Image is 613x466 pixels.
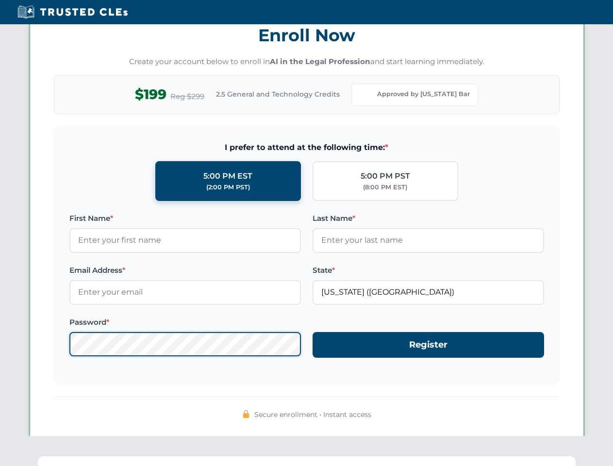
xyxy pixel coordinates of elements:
div: (8:00 PM EST) [363,183,407,192]
input: Enter your first name [69,228,301,252]
span: I prefer to attend at the following time: [69,141,544,154]
span: Approved by [US_STATE] Bar [377,89,470,99]
button: Register [313,332,544,358]
h3: Enroll Now [54,20,560,50]
img: Florida Bar [360,88,373,101]
input: Enter your last name [313,228,544,252]
div: 5:00 PM EST [203,170,252,183]
div: (2:00 PM PST) [206,183,250,192]
input: Enter your email [69,280,301,304]
label: State [313,265,544,276]
input: Florida (FL) [313,280,544,304]
span: $199 [135,83,166,105]
img: 🔒 [242,410,250,418]
p: Create your account below to enroll in and start learning immediately. [54,56,560,67]
label: Password [69,316,301,328]
span: Secure enrollment • Instant access [254,409,371,420]
strong: AI in the Legal Profession [270,57,370,66]
span: Reg $299 [170,91,204,102]
label: First Name [69,213,301,224]
div: 5:00 PM PST [361,170,410,183]
span: 2.5 General and Technology Credits [216,89,340,100]
img: Trusted CLEs [15,5,131,19]
label: Last Name [313,213,544,224]
label: Email Address [69,265,301,276]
